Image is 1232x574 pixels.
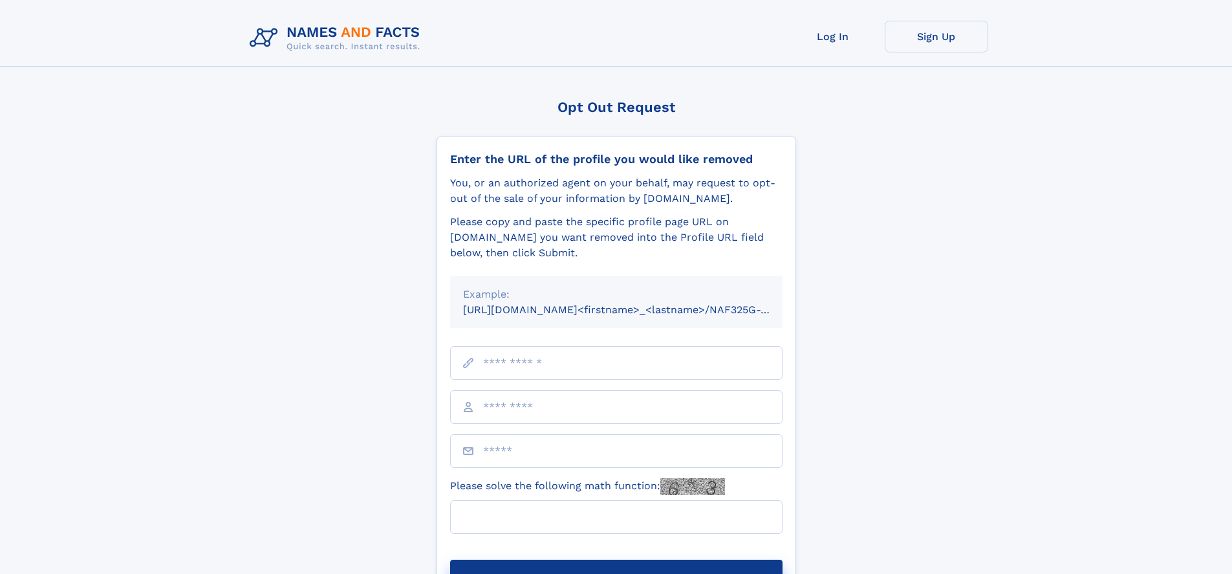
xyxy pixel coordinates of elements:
[437,99,796,115] div: Opt Out Request
[885,21,988,52] a: Sign Up
[781,21,885,52] a: Log In
[450,214,783,261] div: Please copy and paste the specific profile page URL on [DOMAIN_NAME] you want removed into the Pr...
[450,175,783,206] div: You, or an authorized agent on your behalf, may request to opt-out of the sale of your informatio...
[450,478,725,495] label: Please solve the following math function:
[463,304,807,316] small: [URL][DOMAIN_NAME]<firstname>_<lastname>/NAF325G-xxxxxxxx
[244,21,431,56] img: Logo Names and Facts
[450,152,783,166] div: Enter the URL of the profile you would like removed
[463,287,770,302] div: Example:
